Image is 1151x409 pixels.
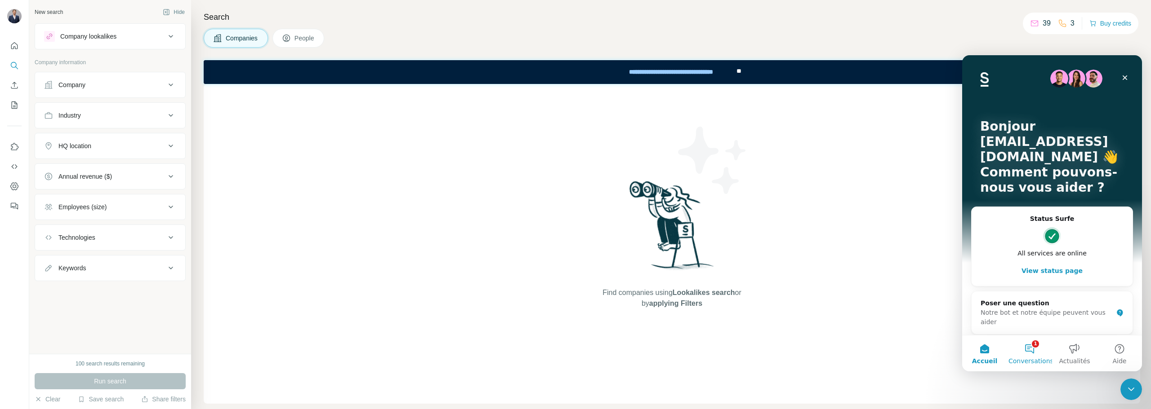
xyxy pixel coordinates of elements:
span: applying Filters [649,299,702,307]
div: Employees (size) [58,202,107,211]
button: Company [35,74,185,96]
div: Annual revenue ($) [58,172,112,181]
span: Companies [226,34,259,43]
button: Quick start [7,38,22,54]
button: Use Surfe on LinkedIn [7,139,22,155]
button: Annual revenue ($) [35,166,185,187]
p: Company information [35,58,186,66]
span: People [294,34,315,43]
iframe: Intercom live chat [1120,378,1142,400]
div: 100 search results remaining [76,360,145,368]
button: Hide [156,5,191,19]
div: Keywords [58,264,86,273]
button: Share filters [141,395,186,404]
p: 3 [1071,18,1075,29]
button: HQ location [35,135,185,157]
button: Enrich CSV [7,77,22,93]
button: Company lookalikes [35,26,185,47]
button: Use Surfe API [7,158,22,175]
div: Industry [58,111,81,120]
span: Find companies using or by [600,287,744,309]
div: Technologies [58,233,95,242]
button: Search [7,57,22,74]
h4: Search [204,11,1140,23]
button: Feedback [7,198,22,214]
p: 39 [1043,18,1051,29]
button: Save search [78,395,124,404]
div: Company [58,80,85,89]
button: Technologies [35,227,185,248]
button: Dashboard [7,178,22,194]
img: Surfe Illustration - Woman searching with binoculars [625,179,719,279]
div: New search [35,8,63,16]
span: Lookalikes search [673,289,735,296]
img: Surfe Illustration - Stars [672,120,753,201]
iframe: Intercom live chat [962,55,1142,371]
img: Avatar [7,9,22,23]
div: Company lookalikes [60,32,116,41]
button: Industry [35,105,185,126]
iframe: Banner [204,60,1140,84]
button: Clear [35,395,60,404]
button: Employees (size) [35,196,185,218]
div: HQ location [58,141,91,150]
button: Keywords [35,257,185,279]
button: My lists [7,97,22,113]
button: Buy credits [1089,17,1131,30]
